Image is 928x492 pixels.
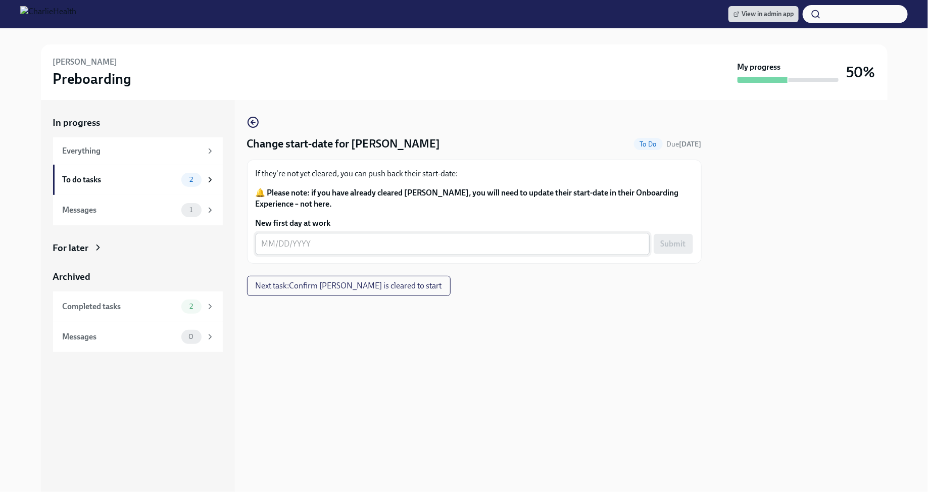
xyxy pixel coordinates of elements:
[53,116,223,129] a: In progress
[738,62,781,73] strong: My progress
[728,6,799,22] a: View in admin app
[183,303,199,310] span: 2
[53,195,223,225] a: Messages1
[247,136,441,152] h4: Change start-date for [PERSON_NAME]
[20,6,76,22] img: CharlieHealth
[53,291,223,322] a: Completed tasks2
[847,63,875,81] h3: 50%
[667,139,702,149] span: August 29th, 2025 08:00
[634,140,663,148] span: To Do
[63,331,177,342] div: Messages
[53,165,223,195] a: To do tasks2
[256,281,442,291] span: Next task : Confirm [PERSON_NAME] is cleared to start
[183,176,199,183] span: 2
[63,174,177,185] div: To do tasks
[63,205,177,216] div: Messages
[256,218,693,229] label: New first day at work
[182,333,200,340] span: 0
[53,241,223,255] a: For later
[63,145,202,157] div: Everything
[183,206,199,214] span: 1
[667,140,702,149] span: Due
[247,276,451,296] button: Next task:Confirm [PERSON_NAME] is cleared to start
[679,140,702,149] strong: [DATE]
[53,137,223,165] a: Everything
[734,9,794,19] span: View in admin app
[256,188,679,209] strong: 🔔 Please note: if you have already cleared [PERSON_NAME], you will need to update their start-dat...
[53,270,223,283] a: Archived
[53,322,223,352] a: Messages0
[63,301,177,312] div: Completed tasks
[256,168,693,179] p: If they're not yet cleared, you can push back their start-date:
[53,57,118,68] h6: [PERSON_NAME]
[53,241,89,255] div: For later
[53,70,132,88] h3: Preboarding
